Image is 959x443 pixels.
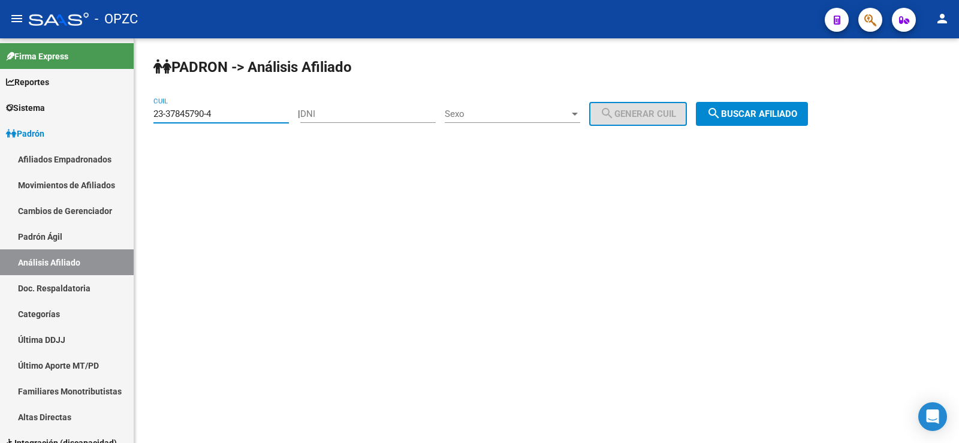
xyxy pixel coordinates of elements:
mat-icon: search [600,106,614,120]
div: | [298,109,696,119]
mat-icon: search [707,106,721,120]
span: Reportes [6,76,49,89]
span: Sexo [445,109,569,119]
mat-icon: menu [10,11,24,26]
span: Generar CUIL [600,109,676,119]
strong: PADRON -> Análisis Afiliado [153,59,352,76]
span: - OPZC [95,6,138,32]
button: Generar CUIL [589,102,687,126]
span: Buscar afiliado [707,109,797,119]
mat-icon: person [935,11,949,26]
div: Open Intercom Messenger [918,402,947,431]
span: Sistema [6,101,45,114]
span: Padrón [6,127,44,140]
button: Buscar afiliado [696,102,808,126]
span: Firma Express [6,50,68,63]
